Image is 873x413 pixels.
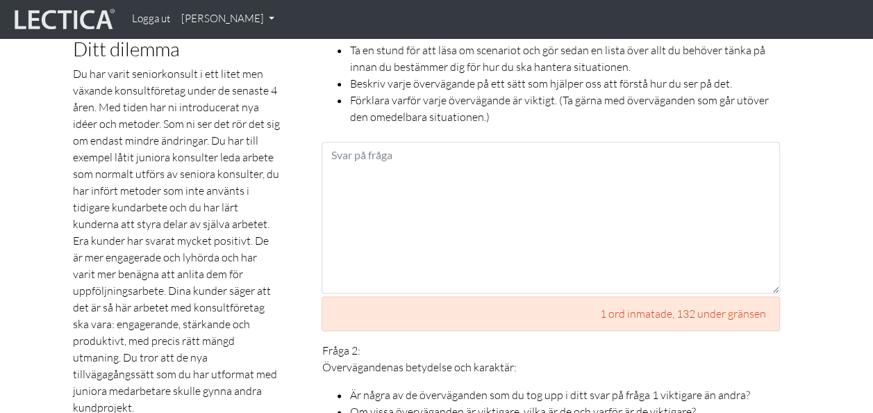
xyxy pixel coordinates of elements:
a: [PERSON_NAME] [176,6,280,33]
li: Förklara varför varje övervägande är viktigt. (Ta gärna med överväganden som går utöver den omede... [349,92,780,125]
p: Övervägandenas betydelse och karaktär: [322,359,780,375]
img: lecticalive [11,6,115,33]
font: 1 ord inmatade [599,307,765,321]
li: Beskriv varje övervägande på ett sätt som hjälper oss att förstå hur du ser på det. [349,75,780,92]
li: Ta en stund för att läsa om scenariot och gör sedan en lista över allt du behöver tänka på innan ... [349,42,780,75]
font: [PERSON_NAME] [181,12,264,25]
span: , 132 under gränsen [672,307,765,321]
h3: Ditt dilemma [73,38,280,60]
a: Logga ut [126,6,176,33]
li: Är några av de överväganden som du tog upp i ditt svar på fråga 1 viktigare än andra? [349,387,780,403]
font: Fråga 2: [322,343,360,357]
